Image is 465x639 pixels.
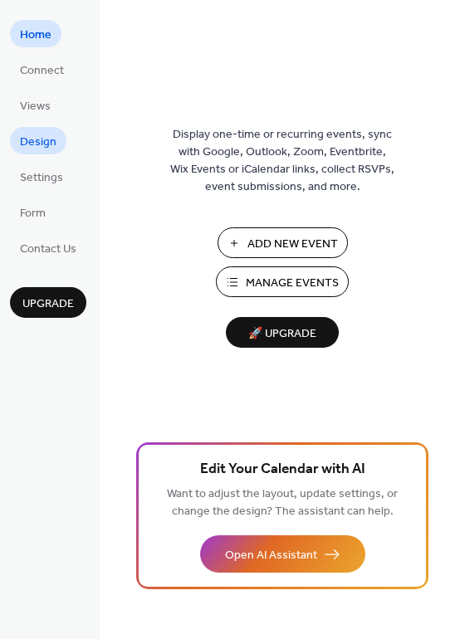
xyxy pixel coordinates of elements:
a: Views [10,91,61,119]
span: Edit Your Calendar with AI [200,458,365,481]
button: Upgrade [10,287,86,318]
span: Open AI Assistant [225,547,317,564]
a: Settings [10,163,73,190]
span: Form [20,205,46,222]
button: 🚀 Upgrade [226,317,339,348]
span: Design [20,134,56,151]
span: Home [20,27,51,44]
a: Form [10,198,56,226]
button: Open AI Assistant [200,535,365,573]
span: Contact Us [20,241,76,258]
span: Add New Event [247,236,338,253]
a: Connect [10,56,74,83]
button: Add New Event [218,227,348,258]
span: Settings [20,169,63,187]
span: Display one-time or recurring events, sync with Google, Outlook, Zoom, Eventbrite, Wix Events or ... [170,126,394,196]
button: Manage Events [216,266,349,297]
a: Contact Us [10,234,86,261]
a: Home [10,20,61,47]
span: Upgrade [22,295,74,313]
a: Design [10,127,66,154]
span: Views [20,98,51,115]
span: Manage Events [246,275,339,292]
span: Connect [20,62,64,80]
span: Want to adjust the layout, update settings, or change the design? The assistant can help. [167,483,398,523]
span: 🚀 Upgrade [236,323,329,345]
